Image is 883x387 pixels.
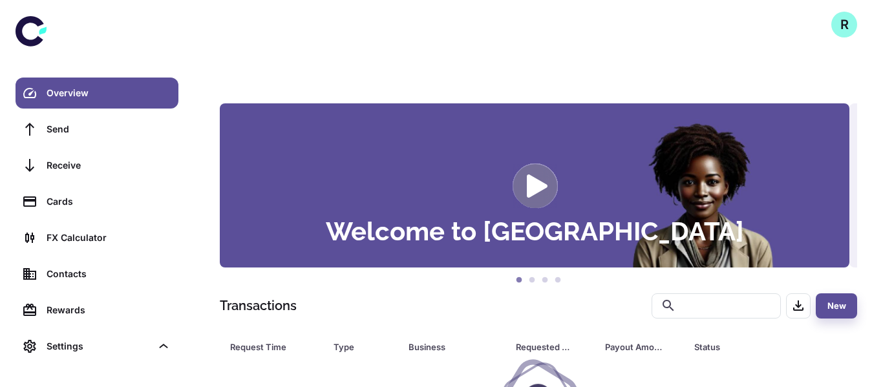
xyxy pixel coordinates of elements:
button: 1 [513,274,526,287]
button: New [816,293,857,319]
div: Rewards [47,303,171,317]
h3: Welcome to [GEOGRAPHIC_DATA] [326,218,744,244]
button: 4 [551,274,564,287]
div: Cards [47,194,171,209]
button: 2 [526,274,538,287]
a: Rewards [16,295,178,326]
a: Overview [16,78,178,109]
h1: Transactions [220,296,297,315]
button: R [831,12,857,37]
button: 3 [538,274,551,287]
a: Send [16,114,178,145]
div: Receive [47,158,171,173]
span: Payout Amount [605,338,679,356]
div: Settings [16,331,178,362]
span: Request Time [230,338,318,356]
div: Payout Amount [605,338,662,356]
div: Contacts [47,267,171,281]
div: Requested Amount [516,338,573,356]
a: Cards [16,186,178,217]
a: FX Calculator [16,222,178,253]
div: Overview [47,86,171,100]
div: Send [47,122,171,136]
span: Requested Amount [516,338,590,356]
span: Type [334,338,393,356]
div: Request Time [230,338,301,356]
div: Status [694,338,787,356]
div: Type [334,338,376,356]
div: Settings [47,339,151,353]
a: Receive [16,150,178,181]
span: Status [694,338,803,356]
div: FX Calculator [47,231,171,245]
a: Contacts [16,258,178,289]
